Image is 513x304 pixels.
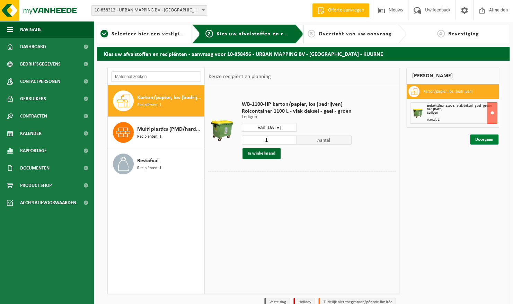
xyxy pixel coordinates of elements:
[97,47,510,60] h2: Kies uw afvalstoffen en recipiënten - aanvraag voor 10-858456 - URBAN MAPPING BV - [GEOGRAPHIC_DA...
[20,194,76,211] span: Acceptatievoorwaarden
[242,101,352,108] span: WB-1100-HP karton/papier, los (bedrijven)
[242,148,281,159] button: In winkelmand
[308,30,315,37] span: 3
[216,31,312,37] span: Kies uw afvalstoffen en recipiënten
[20,142,47,159] span: Rapportage
[137,157,159,165] span: Restafval
[20,55,61,73] span: Bedrijfsgegevens
[108,148,204,180] button: Restafval Recipiënten: 1
[427,107,442,111] strong: Van [DATE]
[92,6,207,15] span: 10-858312 - URBAN MAPPING BV - ROESELARE
[20,159,50,177] span: Documenten
[20,21,42,38] span: Navigatie
[100,30,108,37] span: 1
[111,71,201,82] input: Materiaal zoeken
[297,136,352,145] span: Aantal
[137,165,161,172] span: Recipiënten: 1
[326,7,366,14] span: Offerte aanvragen
[448,31,479,37] span: Bevestiging
[427,111,497,115] div: Ledigen
[423,86,472,97] h3: Karton/papier, los (bedrijven)
[20,177,52,194] span: Product Shop
[137,125,202,133] span: Multi plastics (PMD/harde kunststoffen/spanbanden/EPS/folie naturel/folie gemengd)
[406,68,499,84] div: [PERSON_NAME]
[108,117,204,148] button: Multi plastics (PMD/harde kunststoffen/spanbanden/EPS/folie naturel/folie gemengd) Recipiënten: 1
[312,3,369,17] a: Offerte aanvragen
[319,31,392,37] span: Overzicht van uw aanvraag
[242,115,352,120] p: Ledigen
[20,38,46,55] span: Dashboard
[91,5,207,16] span: 10-858312 - URBAN MAPPING BV - ROESELARE
[20,107,47,125] span: Contracten
[137,102,161,108] span: Recipiënten: 1
[242,123,297,132] input: Selecteer datum
[437,30,445,37] span: 4
[20,125,42,142] span: Kalender
[100,30,186,38] a: 1Selecteer hier een vestiging
[20,90,46,107] span: Gebruikers
[427,118,497,122] div: Aantal: 1
[427,104,491,108] span: Rolcontainer 1100 L - vlak deksel - geel - groen
[205,30,213,37] span: 2
[137,94,202,102] span: Karton/papier, los (bedrijven)
[470,134,498,145] a: Doorgaan
[205,68,274,85] div: Keuze recipiënt en planning
[242,108,352,115] span: Rolcontainer 1100 L - vlak deksel - geel - groen
[20,73,60,90] span: Contactpersonen
[137,133,161,140] span: Recipiënten: 1
[112,31,186,37] span: Selecteer hier een vestiging
[108,85,204,117] button: Karton/papier, los (bedrijven) Recipiënten: 1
